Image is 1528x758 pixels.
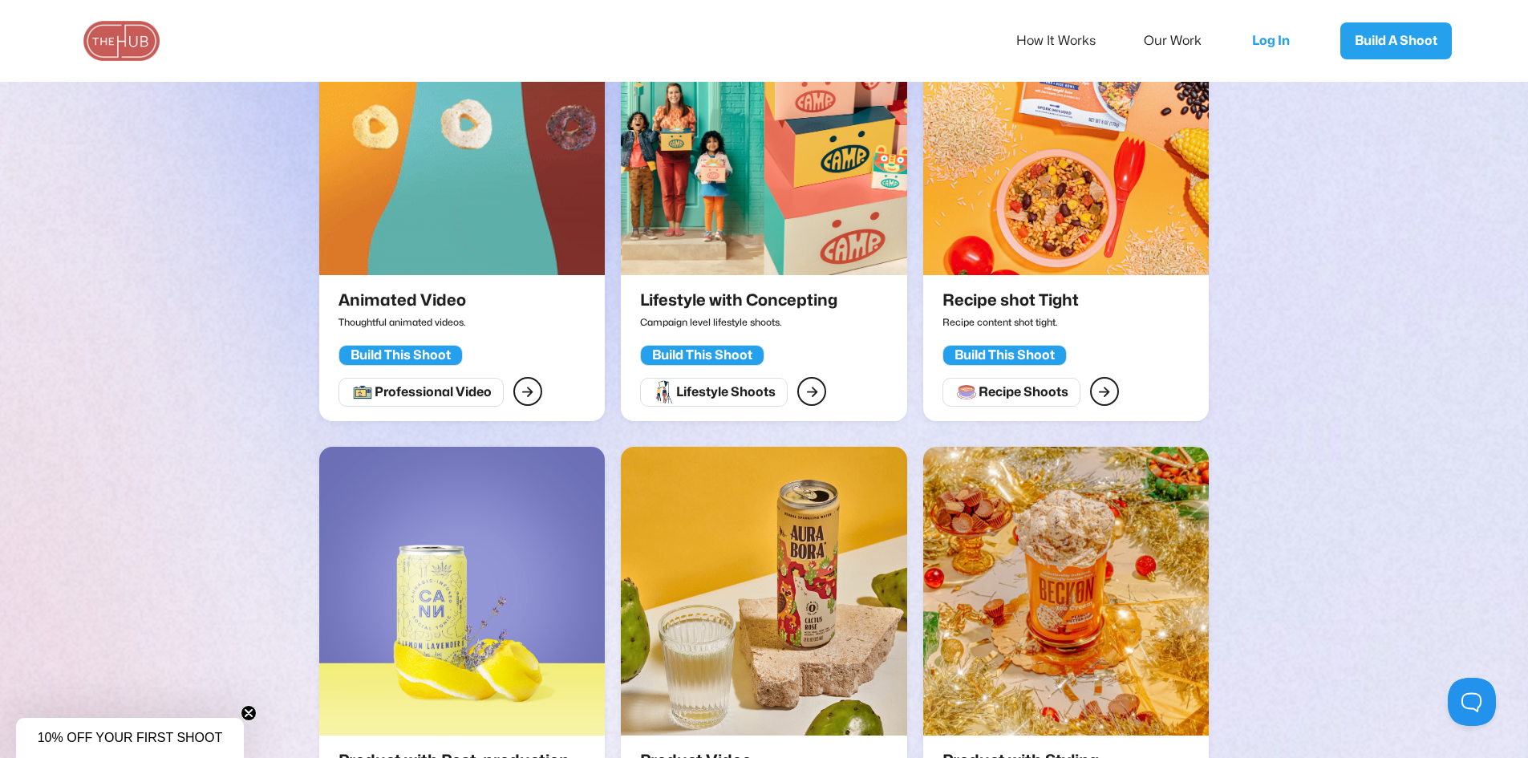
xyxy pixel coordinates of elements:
[1098,381,1110,402] div: 
[652,380,676,404] img: Lifestyle Shoots
[1016,24,1117,58] a: How It Works
[338,341,463,366] a: Build This Shoot
[319,447,605,752] a: Product with Post-production
[640,310,845,333] p: Campaign level lifestyle shoots.
[351,347,451,363] div: Build This Shoot
[942,291,1079,310] h2: Recipe shot Tight
[319,447,605,736] img: Product with Post-production
[640,341,764,366] a: Build This Shoot
[806,381,818,402] div: 
[38,731,223,744] span: 10% OFF YOUR FIRST SHOOT
[1144,24,1223,58] a: Our Work
[338,291,466,310] h2: Animated Video
[621,447,906,752] a: Product Video
[640,291,837,310] h2: Lifestyle with Concepting
[942,310,1086,333] p: Recipe content shot tight.
[954,347,1055,363] div: Build This Shoot
[1340,22,1452,59] a: Build A Shoot
[797,377,826,406] a: 
[338,310,473,333] p: Thoughtful animated videos.
[1236,14,1316,67] a: Log In
[942,341,1067,366] a: Build This Shoot
[375,384,492,400] div: Professional Video
[954,380,979,404] img: Recipe Shoots
[652,347,752,363] div: Build This Shoot
[621,447,906,736] img: Product Video
[16,718,244,758] div: 10% OFF YOUR FIRST SHOOTClose teaser
[351,380,375,404] img: Professional Video
[676,384,776,400] div: Lifestyle Shoots
[241,705,257,721] button: Close teaser
[923,447,1209,752] a: Product with Styling
[513,377,542,406] a: 
[521,381,533,402] div: 
[923,447,1209,736] img: Product with Styling
[1448,678,1496,726] iframe: Toggle Customer Support
[979,384,1068,400] div: Recipe Shoots
[1090,377,1119,406] a: 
